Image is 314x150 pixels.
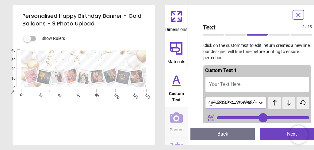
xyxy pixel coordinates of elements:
[289,125,308,144] iframe: Brevo live chat
[170,124,183,133] span: Photos
[302,25,312,30] span: 3 of 5
[205,67,237,73] span: Custom Text 1
[205,77,309,92] button: Your Text Here
[165,69,188,107] button: Custom Text
[165,37,188,69] button: Materials
[203,23,302,32] span: Text
[190,128,255,140] button: Back
[167,56,185,65] span: Materials
[4,48,16,53] span: 40
[4,76,16,81] span: 10
[165,5,188,37] button: Dimensions
[4,67,16,72] span: 20
[209,81,240,87] span: Your Text Here
[22,10,145,30] h5: Personalised Happy Birthday Banner - Gold Balloons - 9 Photo Upload
[165,24,187,33] span: Dimensions
[10,89,15,94] span: cm
[277,97,282,103] span: test
[165,88,187,103] span: Custom Text
[4,85,16,90] span: 0
[27,35,155,42] div: Show Rulers
[165,107,188,137] button: Photos
[4,57,16,63] span: 30
[268,96,277,102] span: test
[208,100,258,106] div: [PERSON_NAME] - Bold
